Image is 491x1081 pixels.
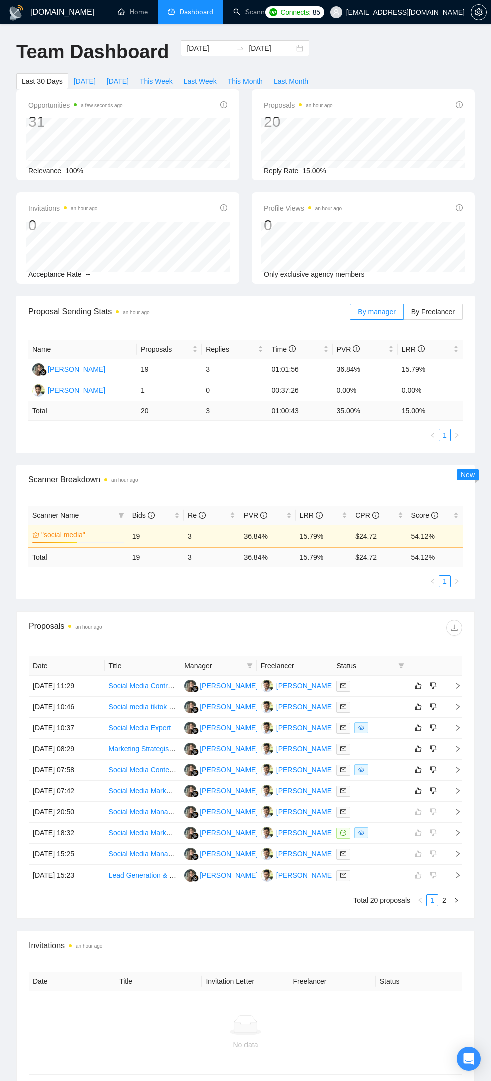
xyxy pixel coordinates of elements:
span: Last 30 Days [22,76,63,87]
td: 36.84% [239,525,295,547]
img: SH [261,869,273,882]
span: setting [471,8,486,16]
td: [DATE] 10:37 [29,718,105,739]
span: info-circle [220,101,227,108]
img: LK [184,827,197,839]
th: Freelancer [257,656,333,676]
span: dislike [430,745,437,753]
a: SH[PERSON_NAME] [261,702,334,710]
img: logo [8,5,24,21]
span: right [453,897,459,903]
span: like [415,766,422,774]
span: download [447,624,462,632]
a: Social Media Expert [109,724,171,732]
img: SH [261,743,273,755]
a: 2 [439,895,450,906]
button: This Month [222,73,268,89]
button: Last Month [268,73,314,89]
td: 15.79% [296,525,351,547]
li: Next Page [451,575,463,587]
span: info-circle [220,204,227,211]
div: [PERSON_NAME] [200,722,258,733]
div: [PERSON_NAME] [276,870,334,881]
div: [PERSON_NAME] [48,364,105,375]
span: filter [396,658,406,673]
span: info-circle [431,512,438,519]
span: [DATE] [74,76,96,87]
div: [PERSON_NAME] [276,785,334,796]
a: SH[PERSON_NAME] [261,744,334,752]
button: dislike [427,701,439,713]
div: [PERSON_NAME] [276,848,334,859]
td: $ 24.72 [351,547,407,567]
div: [PERSON_NAME] [276,680,334,691]
a: SH[PERSON_NAME] [261,723,334,731]
span: filter [398,663,404,669]
a: SH[PERSON_NAME] [261,807,334,815]
span: user [333,9,340,16]
span: left [417,897,423,903]
div: [PERSON_NAME] [276,701,334,712]
a: searchScanner [233,8,271,16]
img: SH [261,722,273,734]
span: left [430,578,436,584]
span: By Freelancer [411,308,455,316]
span: right [446,682,461,689]
img: LK [184,785,197,797]
span: Proposals [264,99,333,111]
div: [PERSON_NAME] [200,848,258,859]
img: gigradar-bm.png [192,832,199,839]
img: SH [261,827,273,839]
button: Last Week [178,73,222,89]
a: 1 [439,576,450,587]
img: gigradar-bm.png [192,727,199,734]
span: filter [118,512,124,518]
span: Re [188,511,206,519]
button: dislike [427,743,439,755]
button: right [451,429,463,441]
td: 01:00:43 [267,401,332,421]
td: 3 [202,359,267,380]
div: Proposals [29,620,245,636]
img: SH [261,848,273,860]
span: info-circle [418,345,425,352]
td: Total [28,547,128,567]
td: Social Media Expert [105,718,181,739]
span: 85 [313,7,320,18]
span: filter [247,663,253,669]
div: Open Intercom Messenger [457,1047,481,1071]
button: dislike [427,785,439,797]
td: 15.79 % [296,547,351,567]
time: an hour ago [71,206,97,211]
span: Bids [132,511,155,519]
li: Next Page [450,894,462,906]
td: [DATE] 20:50 [29,802,105,823]
span: mail [340,809,346,815]
span: left [430,432,436,438]
span: eye [358,767,364,773]
div: 31 [28,112,123,131]
li: 2 [438,894,450,906]
span: Time [271,345,295,353]
td: 0.00% [398,380,463,401]
span: Relevance [28,167,61,175]
span: Reply Rate [264,167,298,175]
span: Dashboard [180,8,213,16]
img: LK [32,363,45,376]
button: dislike [427,680,439,692]
input: Start date [187,43,232,54]
h1: Team Dashboard [16,40,169,64]
a: Social Media Manager for Personal Brand [109,850,239,858]
a: LK[PERSON_NAME] [184,681,258,689]
a: SH[PERSON_NAME] [32,386,105,394]
span: mail [340,872,346,878]
time: an hour ago [315,206,342,211]
span: info-circle [372,512,379,519]
button: dislike [427,764,439,776]
a: "social media" [41,529,122,540]
div: [PERSON_NAME] [200,870,258,881]
span: Status [336,660,394,671]
button: setting [471,4,487,20]
span: like [415,745,422,753]
a: SH[PERSON_NAME] [261,786,334,794]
